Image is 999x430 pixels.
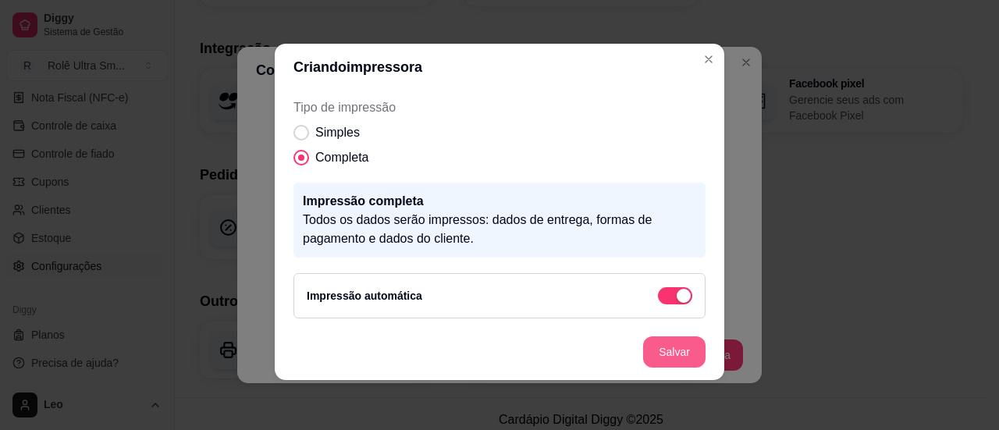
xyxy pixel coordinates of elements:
[293,98,706,117] span: Tipo de impressão
[303,192,696,211] p: Impressão completa
[275,44,724,91] header: Criando impressora
[696,47,721,72] button: Close
[315,123,360,142] span: Simples
[303,211,696,248] p: Todos os dados serão impressos: dados de entrega, formas de pagamento e dados do cliente.
[643,336,706,368] button: Salvar
[315,148,368,167] span: Completa
[293,98,706,167] div: Tipo de impressão
[307,290,422,302] label: Impressão automática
